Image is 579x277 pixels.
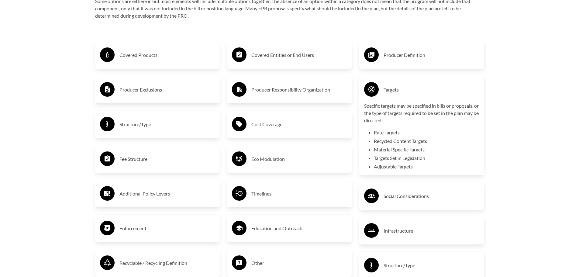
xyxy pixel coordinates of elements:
li: Recycled Content Targets [374,137,479,145]
li: Material Specific Targets [374,146,479,153]
h3: Structure/Type [384,261,479,270]
h3: Eco Modulation [251,154,347,164]
h3: Education and Outreach [251,223,347,233]
h3: Fee Structure [119,154,215,164]
h3: Infrastructure [384,226,479,236]
h3: Other [251,258,347,268]
p: Specific targets may be specified in bills or proposals, or the type of targets required to be se... [364,102,479,124]
h3: Covered Entities or End Users [251,50,347,60]
h3: Covered Products [119,50,215,60]
h3: Producer Exclusions [119,85,215,95]
h3: Cost Coverage [251,119,347,129]
h3: Producer Responsibility Organization [251,85,347,95]
h3: Structure/Type [119,119,215,129]
li: Rate Targets [374,129,479,136]
h3: Producer Definition [384,50,479,60]
h3: Social Considerations [384,191,479,201]
h3: Timelines [251,189,347,199]
h3: Additional Policy Levers [119,189,215,199]
li: Targets Set in Legislation [374,154,479,162]
h3: Recyclable / Recycling Definition [119,258,215,268]
li: Adjustable Targets [374,163,479,170]
h3: Targets [384,85,479,95]
h3: Enforcement [119,223,215,233]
